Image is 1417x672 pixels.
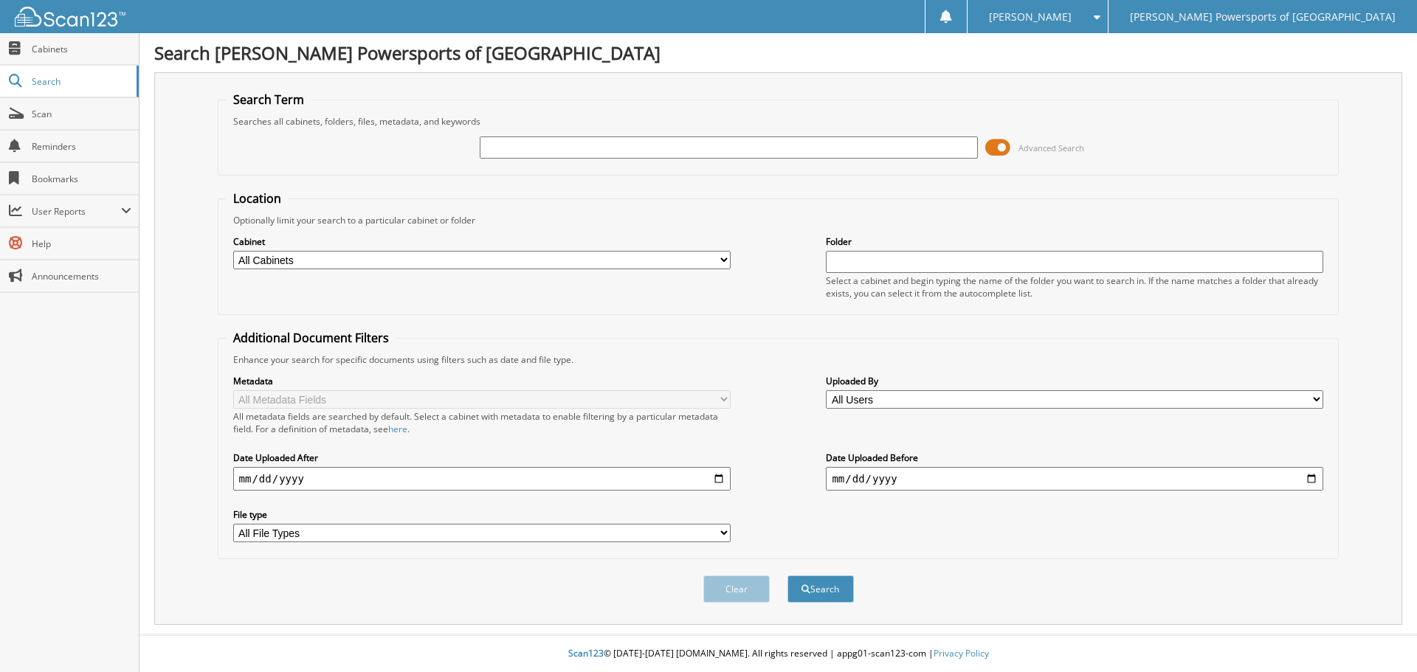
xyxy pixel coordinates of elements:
span: Advanced Search [1018,142,1084,153]
div: All metadata fields are searched by default. Select a cabinet with metadata to enable filtering b... [233,410,731,435]
legend: Search Term [226,91,311,108]
div: © [DATE]-[DATE] [DOMAIN_NAME]. All rights reserved | appg01-scan123-com | [139,636,1417,672]
label: Cabinet [233,235,731,248]
span: Cabinets [32,43,131,55]
label: Uploaded By [826,375,1323,387]
div: Select a cabinet and begin typing the name of the folder you want to search in. If the name match... [826,274,1323,299]
legend: Additional Document Filters [226,330,396,346]
span: Search [32,75,129,88]
label: Date Uploaded After [233,451,731,464]
button: Search [787,575,854,603]
span: Help [32,238,131,250]
span: Announcements [32,270,131,283]
input: end [826,467,1323,491]
label: File type [233,508,731,521]
button: Clear [703,575,770,603]
div: Optionally limit your search to a particular cabinet or folder [226,214,1331,226]
h1: Search [PERSON_NAME] Powersports of [GEOGRAPHIC_DATA] [154,41,1402,65]
label: Folder [826,235,1323,248]
div: Enhance your search for specific documents using filters such as date and file type. [226,353,1331,366]
span: Reminders [32,140,131,153]
label: Metadata [233,375,731,387]
span: User Reports [32,205,121,218]
input: start [233,467,731,491]
span: [PERSON_NAME] Powersports of [GEOGRAPHIC_DATA] [1130,13,1396,21]
img: scan123-logo-white.svg [15,7,125,27]
span: Scan [32,108,131,120]
a: Privacy Policy [934,647,989,659]
legend: Location [226,190,289,207]
span: Scan123 [568,647,604,659]
label: Date Uploaded Before [826,451,1323,464]
div: Searches all cabinets, folders, files, metadata, and keywords [226,115,1331,128]
a: here [388,423,407,435]
span: Bookmarks [32,173,131,185]
span: [PERSON_NAME] [989,13,1072,21]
